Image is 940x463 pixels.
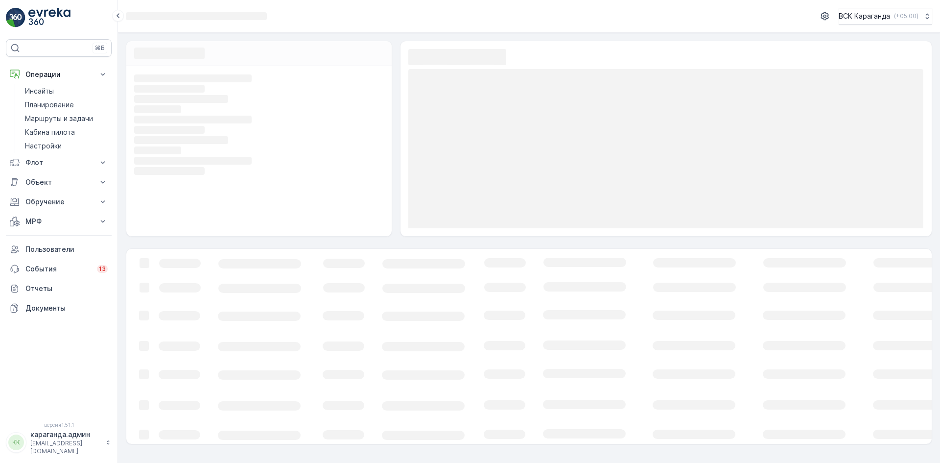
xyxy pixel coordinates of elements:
img: logo_light-DOdMpM7g.png [28,8,70,27]
font: караганда.админ [30,430,90,439]
button: Операции [6,65,112,84]
a: Инсайты [21,84,112,98]
font: 13 [99,265,106,272]
font: Флот [25,158,43,167]
img: логотип [6,8,25,27]
font: Инсайты [25,87,54,95]
button: ККкараганда.админ[EMAIL_ADDRESS][DOMAIN_NAME] [6,430,112,455]
a: Настройки [21,139,112,153]
font: Документы [25,304,66,312]
a: События13 [6,259,112,279]
a: Документы [6,298,112,318]
font: Отчеты [25,284,52,292]
font: Операции [25,70,61,78]
font: События [25,265,57,273]
font: ( [894,12,896,20]
button: Обручение [6,192,112,212]
font: +05:00 [896,12,916,20]
font: Планирование [25,100,74,109]
button: Флот [6,153,112,172]
font: Пользователи [25,245,74,253]
font: 1.51.1 [61,422,74,428]
a: Отчеты [6,279,112,298]
font: Обручение [25,197,65,206]
font: КК [12,439,20,446]
font: версия [44,422,61,428]
font: ⌘Б [95,44,105,51]
font: Объект [25,178,52,186]
font: МРФ [25,217,42,225]
button: ВСК Караганда(+05:00) [839,8,932,24]
button: МРФ [6,212,112,231]
font: ВСК Караганда [839,12,890,20]
a: Кабина пилота [21,125,112,139]
a: Пользователи [6,240,112,259]
a: Планирование [21,98,112,112]
button: Объект [6,172,112,192]
font: Маршруты и задачи [25,114,93,122]
a: Маршруты и задачи [21,112,112,125]
font: [EMAIL_ADDRESS][DOMAIN_NAME] [30,439,82,455]
font: Настройки [25,142,62,150]
font: ) [916,12,918,20]
font: Кабина пилота [25,128,75,136]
